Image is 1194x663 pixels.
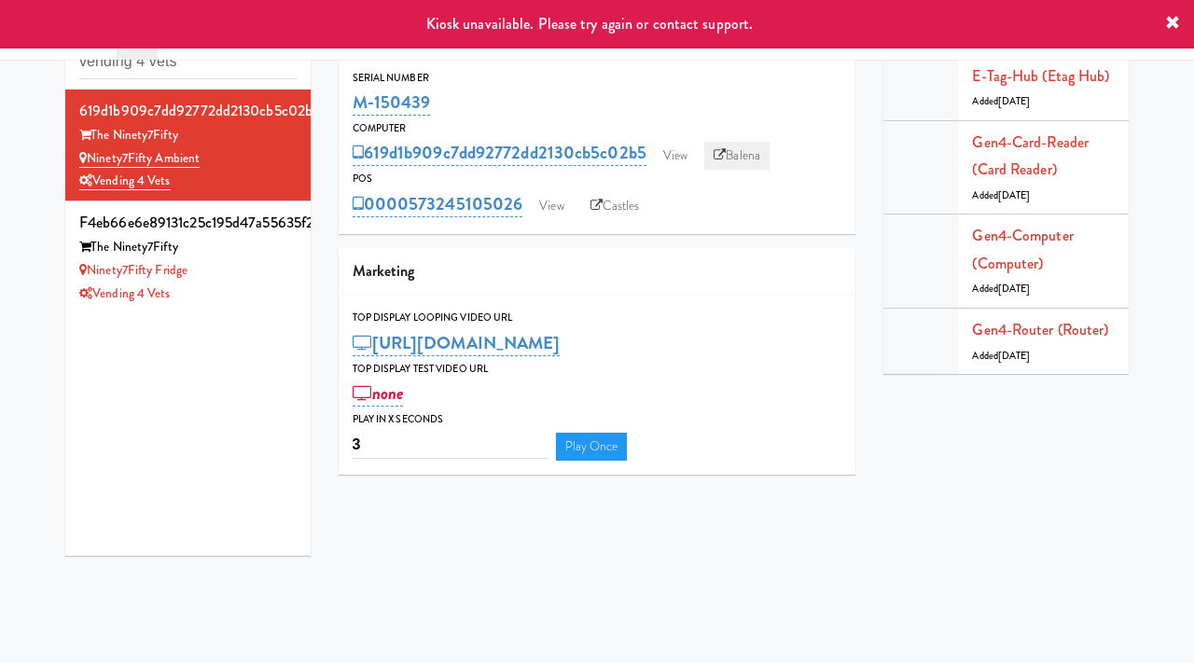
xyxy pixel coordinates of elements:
a: [URL][DOMAIN_NAME] [353,330,561,356]
a: Ninety7Fifty Fridge [79,261,187,279]
div: Computer [353,119,842,138]
a: Castles [581,192,649,220]
a: Vending 4 Vets [79,172,171,190]
li: 619d1b909c7dd92772dd2130cb5c02b5The Ninety7Fifty Ninety7Fifty AmbientVending 4 Vets [65,90,311,201]
div: POS [353,170,842,188]
span: Added [972,349,1030,363]
input: Search cabinets [79,45,297,79]
a: 0000573245105026 [353,191,523,217]
div: f4eb66e6e89131c25c195d47a55635f2 [79,209,297,237]
span: Added [972,94,1030,108]
a: View [654,142,697,170]
li: f4eb66e6e89131c25c195d47a55635f2The Ninety7Fifty Ninety7Fifty FridgeVending 4 Vets [65,201,311,312]
a: View [530,192,573,220]
div: Top Display Looping Video Url [353,309,842,327]
a: 619d1b909c7dd92772dd2130cb5c02b5 [353,140,646,166]
span: [DATE] [998,349,1031,363]
span: Added [972,188,1030,202]
span: [DATE] [998,188,1031,202]
span: Added [972,282,1030,296]
a: Play Once [556,433,628,461]
div: The Ninety7Fifty [79,124,297,147]
span: [DATE] [998,94,1031,108]
a: E-tag-hub (Etag Hub) [972,65,1109,87]
a: Gen4-router (Router) [972,319,1108,340]
div: Play in X seconds [353,410,842,429]
a: Vending 4 Vets [79,284,171,302]
a: Balena [704,142,770,170]
div: The Ninety7Fifty [79,236,297,259]
a: Gen4-computer (Computer) [972,225,1073,274]
div: Top Display Test Video Url [353,360,842,379]
a: Ninety7Fifty Ambient [79,149,200,168]
span: Marketing [353,260,415,282]
div: Serial Number [353,69,842,88]
a: Gen4-card-reader (Card Reader) [972,131,1089,181]
a: M-150439 [353,90,431,116]
a: none [353,380,404,407]
span: [DATE] [998,282,1031,296]
span: Kiosk unavailable. Please try again or contact support. [426,13,754,35]
div: 619d1b909c7dd92772dd2130cb5c02b5 [79,97,297,125]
